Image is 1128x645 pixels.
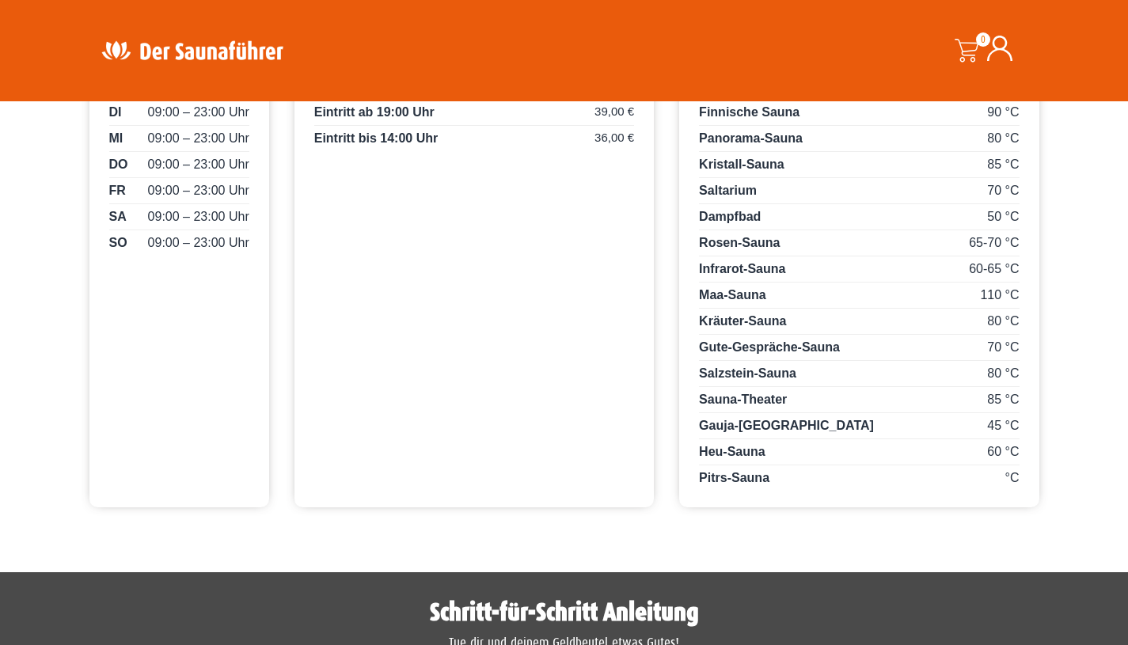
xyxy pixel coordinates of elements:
span: DO [109,155,128,174]
span: 09:00 – 23:00 Uhr [148,103,249,122]
span: 0 [976,32,990,47]
p: Eintritt bis 14:00 Uhr [314,129,634,148]
span: MI [109,129,123,148]
span: Kräuter-Sauna [699,314,786,328]
span: 09:00 – 23:00 Uhr [148,207,249,226]
span: Pitrs-Sauna [699,471,769,484]
span: Sauna-Theater [699,393,787,406]
span: 70 °C [987,338,1019,357]
span: 39,00 € [594,103,634,121]
span: 50 °C [987,207,1019,226]
span: 85 °C [987,390,1019,409]
span: 45 °C [987,416,1019,435]
span: Salzstein-Sauna [699,366,796,380]
span: Dampfbad [699,210,761,223]
span: 110 °C [980,286,1019,305]
span: Infrarot-Sauna [699,262,785,275]
span: 85 °C [987,155,1019,174]
span: 80 °C [987,364,1019,383]
span: 65-70 °C [969,233,1019,252]
span: FR [109,181,126,200]
span: 60-65 °C [969,260,1019,279]
span: 80 °C [987,312,1019,331]
span: Panorama-Sauna [699,131,803,145]
span: 70 °C [987,181,1019,200]
span: DI [109,103,122,122]
p: Eintritt ab 19:00 Uhr [314,103,634,126]
span: 80 °C [987,129,1019,148]
span: Maa-Sauna [699,288,765,302]
h1: Schritt-für-Schritt Anleitung [97,600,1031,625]
span: Rosen-Sauna [699,236,780,249]
span: 36,00 € [594,129,634,147]
span: 09:00 – 23:00 Uhr [148,233,249,252]
span: Saltarium [699,184,757,197]
span: 09:00 – 23:00 Uhr [148,155,249,174]
span: SA [109,207,127,226]
span: Gute-Gespräche-Sauna [699,340,840,354]
span: 90 °C [987,103,1019,122]
span: 09:00 – 23:00 Uhr [148,129,249,148]
span: Kristall-Sauna [699,157,784,171]
span: Finnische Sauna [699,105,799,119]
span: Gauja-[GEOGRAPHIC_DATA] [699,419,874,432]
span: 09:00 – 23:00 Uhr [148,181,249,200]
span: SO [109,233,127,252]
span: °C [1005,469,1020,488]
span: 60 °C [987,442,1019,461]
span: Heu-Sauna [699,445,765,458]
